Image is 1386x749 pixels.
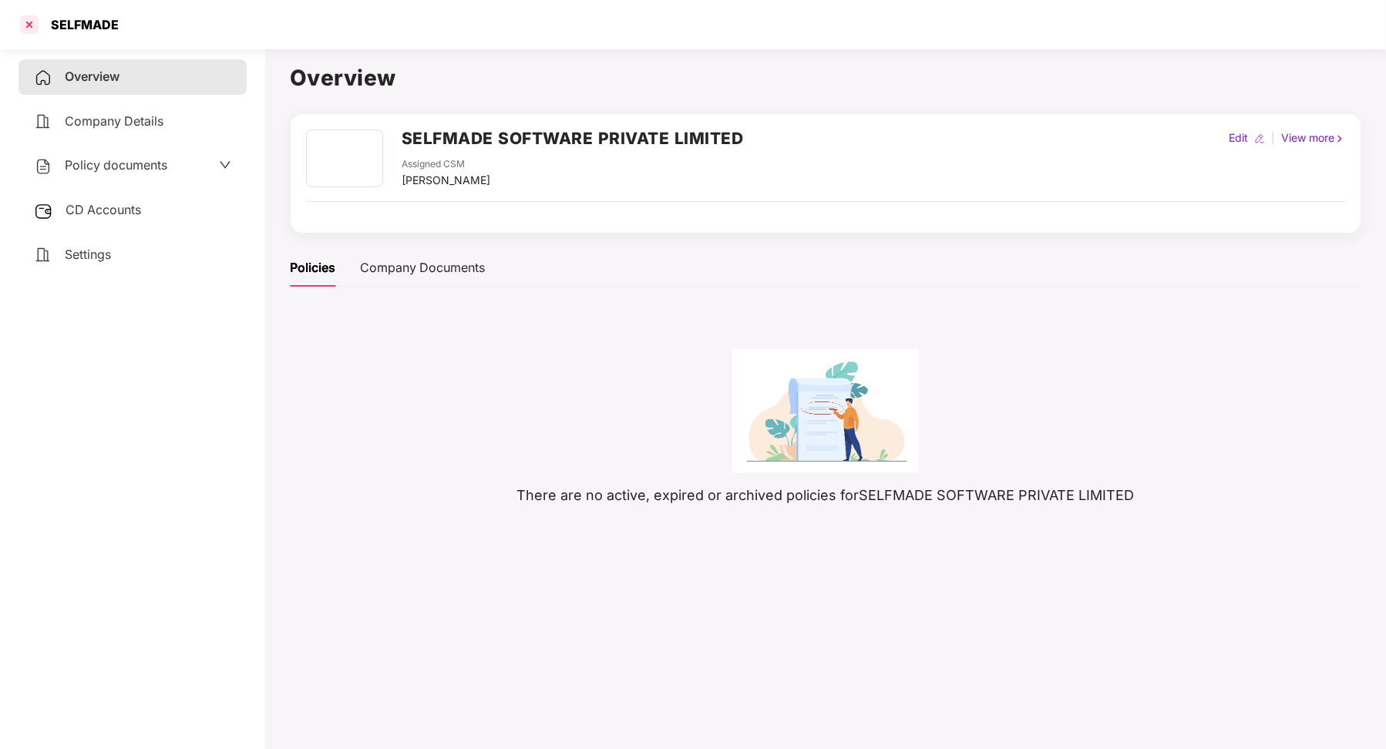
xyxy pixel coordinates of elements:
img: svg+xml;base64,PHN2ZyB4bWxucz0iaHR0cDovL3d3dy53My5vcmcvMjAwMC9zdmciIHdpZHRoPSIyNCIgaGVpZ2h0PSIyNC... [34,69,52,87]
div: [PERSON_NAME] [402,172,490,189]
img: editIcon [1254,133,1265,144]
img: svg+xml;base64,PHN2ZyB3aWR0aD0iMjUiIGhlaWdodD0iMjQiIHZpZXdCb3g9IjAgMCAyNSAyNCIgZmlsbD0ibm9uZSIgeG... [34,202,53,220]
span: CD Accounts [66,202,141,217]
span: Settings [65,247,111,262]
div: Assigned CSM [402,157,490,172]
span: Company Details [65,113,163,129]
h2: SELFMADE SOFTWARE PRIVATE LIMITED [402,126,744,151]
img: 385ec0f409548bf57bb32aae4bde376a.png [732,349,919,473]
div: Policies [290,258,335,277]
div: | [1268,129,1278,146]
h1: Overview [290,61,1361,95]
img: svg+xml;base64,PHN2ZyB4bWxucz0iaHR0cDovL3d3dy53My5vcmcvMjAwMC9zdmciIHdpZHRoPSIyNCIgaGVpZ2h0PSIyNC... [34,157,52,176]
div: SELFMADE [42,17,119,32]
div: View more [1278,129,1348,146]
p: There are no active, expired or archived policies for SELFMADE SOFTWARE PRIVATE LIMITED [290,485,1361,506]
span: down [219,159,231,171]
img: svg+xml;base64,PHN2ZyB4bWxucz0iaHR0cDovL3d3dy53My5vcmcvMjAwMC9zdmciIHdpZHRoPSIyNCIgaGVpZ2h0PSIyNC... [34,113,52,131]
span: Policy documents [65,157,167,173]
img: svg+xml;base64,PHN2ZyB4bWxucz0iaHR0cDovL3d3dy53My5vcmcvMjAwMC9zdmciIHdpZHRoPSIyNCIgaGVpZ2h0PSIyNC... [34,246,52,264]
div: Edit [1226,129,1251,146]
img: rightIcon [1334,133,1345,144]
span: Overview [65,69,119,84]
div: Company Documents [360,258,485,277]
